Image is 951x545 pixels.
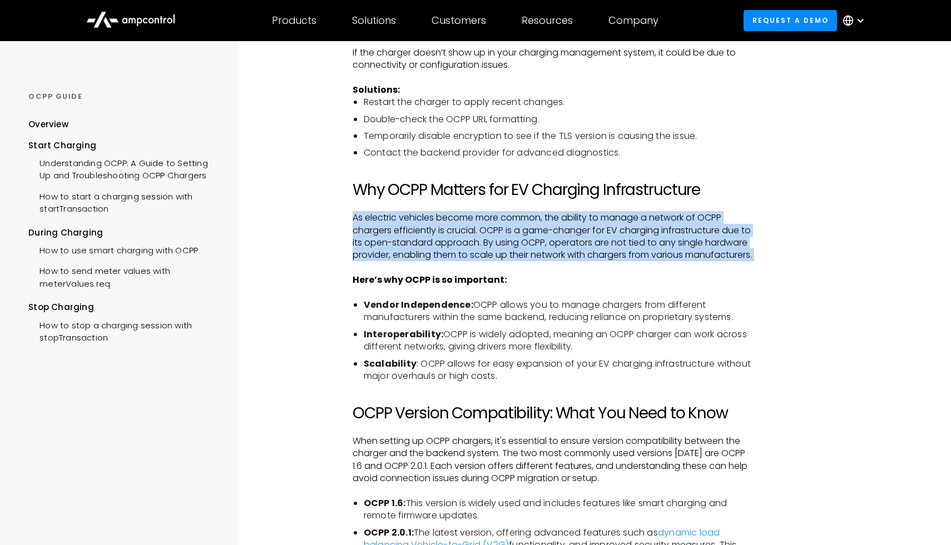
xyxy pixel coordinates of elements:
div: Products [272,14,316,27]
a: Overview [28,118,68,139]
div: Solutions [352,14,396,27]
a: How to start a charging session with startTransaction [28,185,219,218]
h2: Why OCPP Matters for EV Charging Infrastructure [353,181,756,199]
strong: Here’s why OCPP is so important: [353,273,507,286]
div: Customers [432,14,486,27]
div: Resources [522,14,573,27]
li: This version is widely used and includes features like smart charging and remote firmware updates. [364,497,756,522]
div: Overview [28,118,68,131]
a: How to send meter values with meterValues.req [28,259,219,293]
strong: OCPP 1.6: [364,497,406,509]
li: : OCPP allows for easy expansion of your EV charging infrastructure without major overhauls or hi... [364,358,756,383]
div: OCPP GUIDE [28,92,219,102]
p: When setting up OCPP chargers, it's essential to ensure version compatibility between the charger... [353,435,756,485]
p: If the charger doesn’t show up in your charging management system, it could be due to connectivit... [353,47,756,72]
div: During Charging [28,227,219,239]
strong: OCPP 2.0.1: [364,526,414,539]
p: ‍ [353,71,756,83]
p: As electric vehicles become more common, the ability to manage a network of OCPP chargers efficie... [353,212,756,262]
div: Company [608,14,658,27]
strong: Scalability [364,357,417,370]
p: ‍ [353,199,756,212]
a: How to stop a charging session with stopTransaction [28,314,219,347]
a: Request a demo [744,10,837,31]
li: Temporarily disable encryption to see if the TLS version is causing the issue. [364,130,756,142]
li: Double-check the OCPP URL formatting. [364,113,756,126]
li: OCPP is widely adopted, meaning an OCPP charger can work across different networks, giving driver... [364,328,756,353]
li: Restart the charger to apply recent changes. [364,96,756,108]
strong: Interoperability: [364,328,443,341]
p: ‍ [353,168,756,181]
p: ‍ [353,485,756,497]
div: Start Charging [28,139,219,152]
p: ‍ [353,84,756,96]
div: Stop Charging [28,301,219,313]
a: How to use smart charging with OCPP [28,239,198,259]
li: OCPP allows you to manage chargers from different manufacturers within the same backend, reducing... [364,299,756,324]
a: Understanding OCPP: A Guide to Setting Up and Troubleshooting OCPP Chargers [28,152,219,185]
p: ‍ [353,262,756,274]
strong: Vendor Independence: [364,298,473,311]
p: ‍ [353,422,756,434]
p: ‍ [353,287,756,299]
strong: Solutions: [353,83,400,96]
h2: OCPP Version Compatibility: What You Need to Know [353,404,756,423]
li: Contact the backend provider for advanced diagnostics. [364,147,756,159]
p: ‍ [353,391,756,403]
